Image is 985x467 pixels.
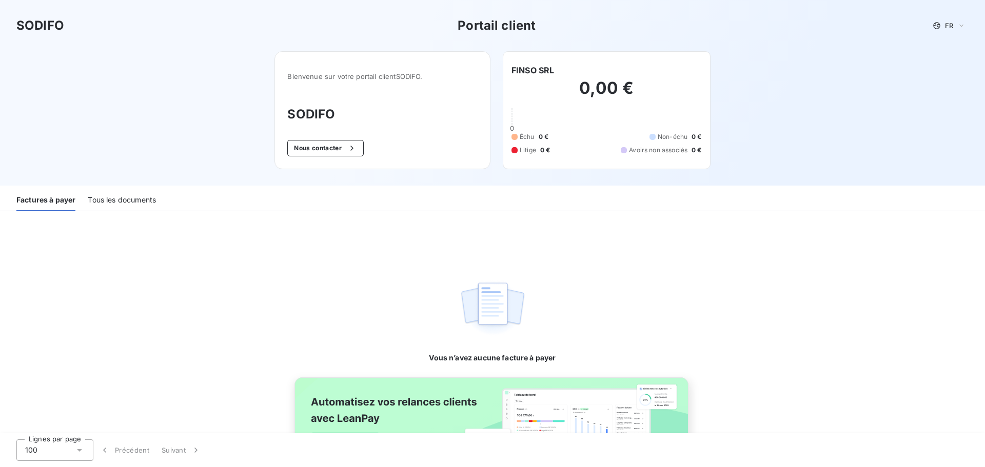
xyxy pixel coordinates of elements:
[25,445,37,455] span: 100
[692,132,701,141] span: 0 €
[511,78,702,109] h2: 0,00 €
[429,353,556,363] span: Vous n’avez aucune facture à payer
[658,132,687,141] span: Non-échu
[287,105,478,124] h3: SODIFO
[287,72,478,80] span: Bienvenue sur votre portail client SODIFO .
[520,132,535,141] span: Échu
[539,132,548,141] span: 0 €
[460,277,525,340] img: empty state
[16,16,64,35] h3: SODIFO
[88,190,156,211] div: Tous les documents
[692,146,701,155] span: 0 €
[16,190,75,211] div: Factures à payer
[287,140,363,156] button: Nous contacter
[510,124,514,132] span: 0
[540,146,550,155] span: 0 €
[629,146,687,155] span: Avoirs non associés
[511,64,554,76] h6: FINSO SRL
[155,439,207,461] button: Suivant
[93,439,155,461] button: Précédent
[458,16,536,35] h3: Portail client
[520,146,536,155] span: Litige
[945,22,953,30] span: FR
